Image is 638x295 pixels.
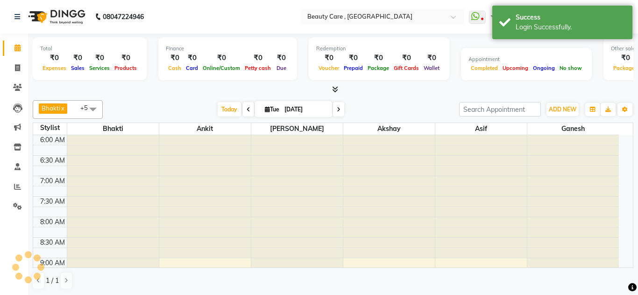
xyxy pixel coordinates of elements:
[87,53,112,63] div: ₹0
[459,102,541,117] input: Search Appointment
[546,103,579,116] button: ADD NEW
[341,53,365,63] div: ₹0
[421,65,442,71] span: Wallet
[316,53,341,63] div: ₹0
[80,104,95,111] span: +5
[38,238,67,247] div: 8:30 AM
[557,65,584,71] span: No show
[46,276,59,286] span: 1 / 1
[218,102,241,117] span: Today
[38,197,67,206] div: 7:30 AM
[33,123,67,133] div: Stylist
[251,123,343,135] span: [PERSON_NAME]
[200,65,242,71] span: Online/Custom
[527,123,619,135] span: Ganesh
[112,65,139,71] span: Products
[365,65,391,71] span: Package
[316,45,442,53] div: Redemption
[166,53,184,63] div: ₹0
[87,65,112,71] span: Services
[365,53,391,63] div: ₹0
[184,65,200,71] span: Card
[69,65,87,71] span: Sales
[343,123,435,135] span: Akshay
[40,53,69,63] div: ₹0
[159,123,251,135] span: Ankit
[273,53,290,63] div: ₹0
[112,53,139,63] div: ₹0
[435,123,527,135] span: asif
[38,176,67,186] div: 7:00 AM
[549,106,576,113] span: ADD NEW
[282,103,328,117] input: 2025-09-02
[184,53,200,63] div: ₹0
[421,53,442,63] div: ₹0
[38,258,67,268] div: 9:00 AM
[40,45,139,53] div: Total
[391,53,421,63] div: ₹0
[200,53,242,63] div: ₹0
[166,65,184,71] span: Cash
[274,65,289,71] span: Due
[516,13,625,22] div: Success
[69,53,87,63] div: ₹0
[341,65,365,71] span: Prepaid
[40,65,69,71] span: Expenses
[24,4,88,30] img: logo
[103,4,144,30] b: 08047224946
[67,123,159,135] span: Bhakti
[468,55,584,63] div: Appointment
[531,65,557,71] span: Ongoing
[262,106,282,113] span: Tue
[42,104,60,112] span: Bhakti
[60,104,64,112] a: x
[468,65,500,71] span: Completed
[38,156,67,165] div: 6:30 AM
[242,53,273,63] div: ₹0
[242,65,273,71] span: Petty cash
[38,135,67,145] div: 6:00 AM
[38,217,67,227] div: 8:00 AM
[166,45,290,53] div: Finance
[316,65,341,71] span: Voucher
[516,22,625,32] div: Login Successfully.
[391,65,421,71] span: Gift Cards
[500,65,531,71] span: Upcoming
